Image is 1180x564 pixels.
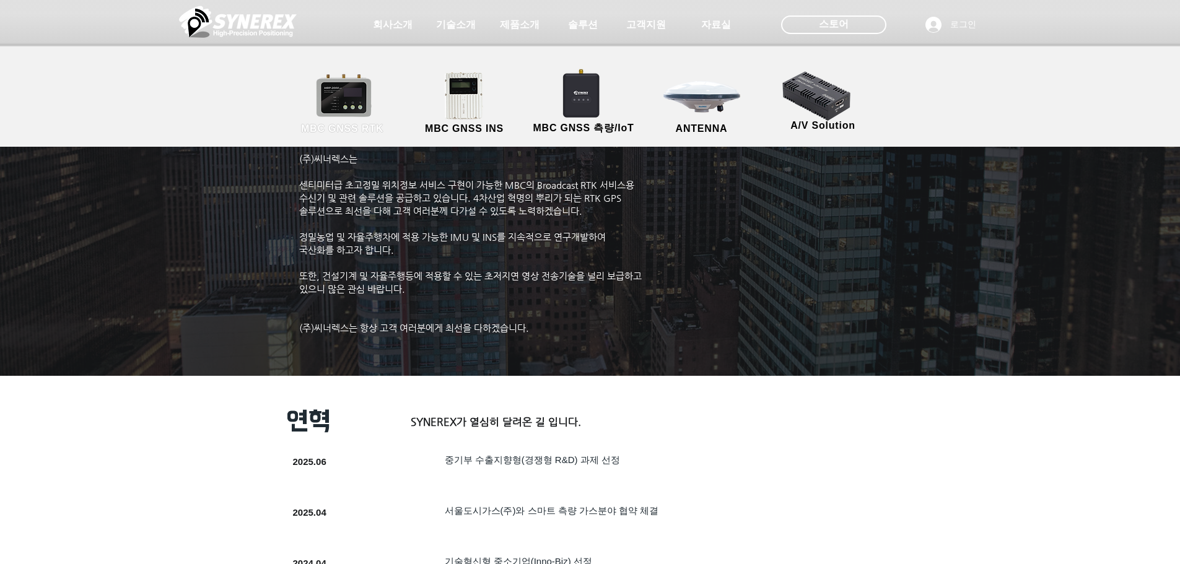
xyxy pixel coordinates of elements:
a: 제품소개 [489,12,551,37]
span: 센티미터급 초고정밀 위치정보 서비스 구현이 가능한 MBC의 Broadcast RTK 서비스용 [299,180,634,190]
button: 로그인 [917,13,985,37]
a: 고객지원 [615,12,677,37]
img: MGI2000_front-removebg-preview (1).png [428,69,504,123]
img: 씨너렉스_White_simbol_대지 1.png [179,3,297,40]
a: MBC GNSS INS [409,71,520,136]
span: MBC GNSS 측량/IoT [533,122,634,135]
a: MBC GNSS RTK [287,71,398,136]
a: MBC GNSS 측량/IoT [523,71,644,136]
iframe: Wix Chat [951,174,1180,564]
img: SynRTK__.png [551,61,614,124]
div: 스토어 [781,15,886,34]
span: 국산화를 하고자 합니다. [299,245,394,255]
span: 자료실 [701,19,731,32]
span: 제품소개 [500,19,540,32]
span: 고객지원 [626,19,666,32]
span: 솔루션 [568,19,598,32]
span: A/V Solution [790,120,855,131]
a: ANTENNA [646,71,758,136]
span: 수신기 및 관련 솔루션을 공급하고 있습니다. 4차산업 혁명의 뿌리가 되는 RTK GPS [299,193,621,203]
a: A/V Solution [767,68,879,133]
span: MBC GNSS RTK [301,123,383,134]
span: (주)씨너렉스는 항상 고객 여러분에게 최선을 다하겠습니다. [299,323,529,333]
span: 로그인 [946,19,981,31]
span: 회사소개 [373,19,413,32]
span: 2025.04 [293,507,326,518]
span: 정밀농업 및 자율주행차에 적용 가능한 IMU 및 INS를 지속적으로 연구개발하여 [299,232,606,242]
span: 솔루션으로 최선을 다해 고객 여러분께 다가설 수 있도록 노력하겠습니다. [299,206,582,216]
span: 연혁 [287,407,330,435]
span: ​중기부 수출지향형(경쟁형 R&D) 과제 선정 [445,454,620,465]
a: 기술소개 [425,12,487,37]
span: 서울도시가스(주)와 스마트 측량 가스분야 협약 체결 [445,505,659,516]
span: 스토어 [819,17,849,31]
span: ANTENNA [676,123,728,134]
span: 기술소개 [436,19,476,32]
a: 자료실 [685,12,747,37]
a: 솔루션 [552,12,614,37]
span: SYNEREX가 열심히 달려온 길 입니다. [411,415,581,428]
span: MBC GNSS INS [425,123,504,134]
a: 회사소개 [362,12,424,37]
span: 2025.06 [293,456,326,467]
span: ​또한, 건설기계 및 자율주행등에 적용할 수 있는 초저지연 영상 전송기술을 널리 보급하고 있으니 많은 관심 바랍니다. [299,271,642,294]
